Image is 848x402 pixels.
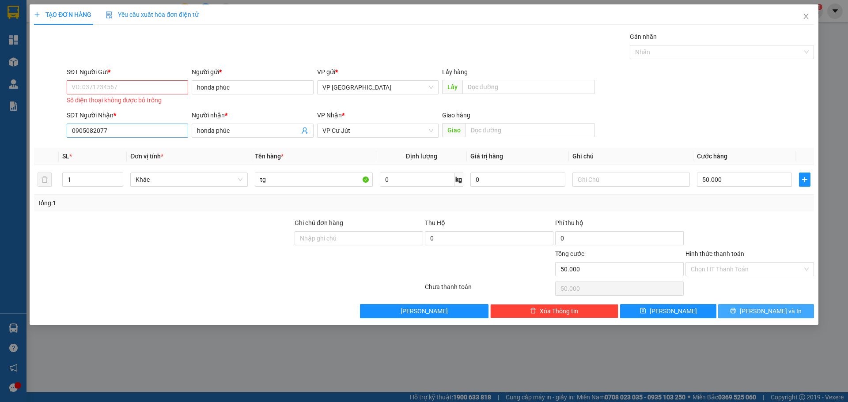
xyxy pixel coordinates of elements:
[192,67,313,77] div: Người gửi
[442,112,470,119] span: Giao hàng
[490,304,619,318] button: deleteXóa Thông tin
[803,13,810,20] span: close
[650,306,697,316] span: [PERSON_NAME]
[295,219,343,226] label: Ghi chú đơn hàng
[572,173,690,187] input: Ghi Chú
[697,153,727,160] span: Cước hàng
[401,306,448,316] span: [PERSON_NAME]
[317,112,342,119] span: VP Nhận
[360,304,488,318] button: [PERSON_NAME]
[295,231,423,245] input: Ghi chú đơn hàng
[794,4,818,29] button: Close
[67,95,188,105] div: Số điện thoại không được bỏ trống
[540,306,578,316] span: Xóa Thông tin
[442,123,466,137] span: Giao
[740,306,802,316] span: [PERSON_NAME] và In
[62,153,69,160] span: SL
[317,67,439,77] div: VP gửi
[425,219,445,226] span: Thu Hộ
[255,173,372,187] input: VD: Bàn, Ghế
[67,67,188,77] div: SĐT Người Gửi
[255,153,284,160] span: Tên hàng
[106,11,113,19] img: icon
[106,11,199,18] span: Yêu cầu xuất hóa đơn điện tử
[718,304,814,318] button: printer[PERSON_NAME] và In
[470,173,565,187] input: 0
[192,110,313,120] div: Người nhận
[470,153,503,160] span: Giá trị hàng
[462,80,595,94] input: Dọc đường
[38,173,52,187] button: delete
[34,11,91,18] span: TẠO ĐƠN HÀNG
[730,308,736,315] span: printer
[454,173,463,187] span: kg
[424,282,554,297] div: Chưa thanh toán
[799,173,810,187] button: plus
[569,148,693,165] th: Ghi chú
[466,123,595,137] input: Dọc đường
[322,124,433,137] span: VP Cư Jút
[442,68,468,75] span: Lấy hàng
[130,153,163,160] span: Đơn vị tính
[530,308,536,315] span: delete
[34,11,40,18] span: plus
[136,173,242,186] span: Khác
[38,198,327,208] div: Tổng: 1
[406,153,437,160] span: Định lượng
[322,81,433,94] span: VP Sài Gòn
[555,218,684,231] div: Phí thu hộ
[799,176,810,183] span: plus
[685,250,744,257] label: Hình thức thanh toán
[442,80,462,94] span: Lấy
[630,33,657,40] label: Gán nhãn
[555,250,584,257] span: Tổng cước
[301,127,308,134] span: user-add
[67,110,188,120] div: SĐT Người Nhận
[640,308,646,315] span: save
[620,304,716,318] button: save[PERSON_NAME]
